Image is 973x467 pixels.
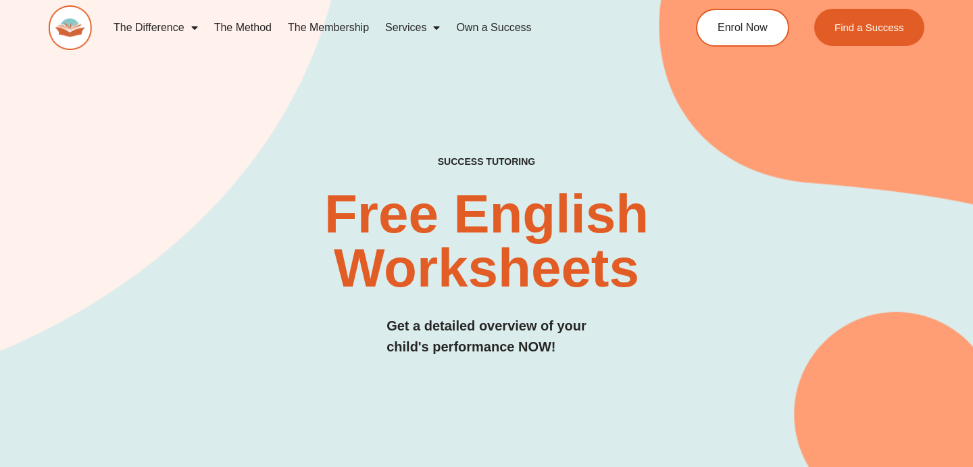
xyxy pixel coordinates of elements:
[834,22,904,32] span: Find a Success
[206,12,280,43] a: The Method
[105,12,646,43] nav: Menu
[814,9,924,46] a: Find a Success
[105,12,206,43] a: The Difference
[280,12,377,43] a: The Membership
[197,187,775,295] h2: Free English Worksheets​
[386,316,587,358] h3: Get a detailed overview of your child's performance NOW!
[448,12,539,43] a: Own a Success
[357,156,616,168] h4: SUCCESS TUTORING​
[718,22,768,33] span: Enrol Now
[696,9,789,47] a: Enrol Now
[377,12,448,43] a: Services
